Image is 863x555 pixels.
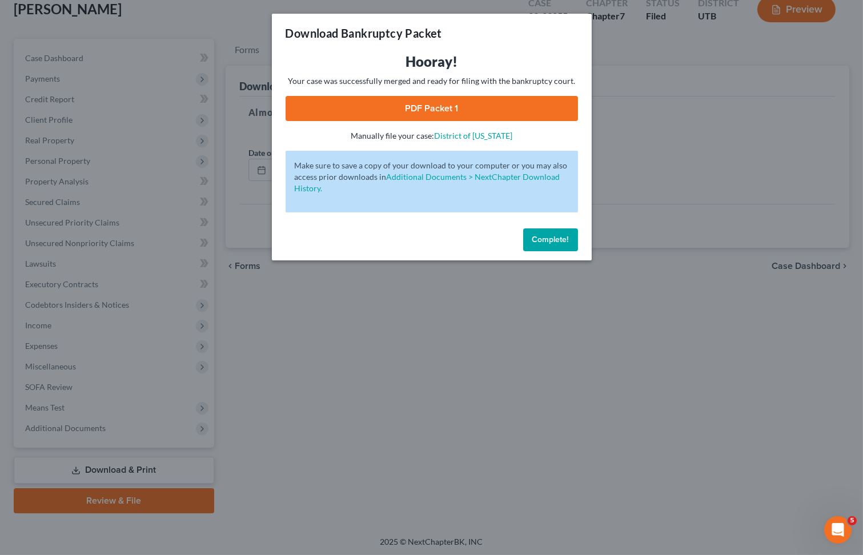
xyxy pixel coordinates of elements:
[286,53,578,71] h3: Hooray!
[848,516,857,525] span: 5
[286,75,578,87] p: Your case was successfully merged and ready for filing with the bankruptcy court.
[286,96,578,121] a: PDF Packet 1
[532,235,569,244] span: Complete!
[523,228,578,251] button: Complete!
[286,25,442,41] h3: Download Bankruptcy Packet
[295,172,560,193] a: Additional Documents > NextChapter Download History.
[295,160,569,194] p: Make sure to save a copy of your download to your computer or you may also access prior downloads in
[434,131,512,140] a: District of [US_STATE]
[286,130,578,142] p: Manually file your case:
[824,516,852,544] iframe: Intercom live chat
